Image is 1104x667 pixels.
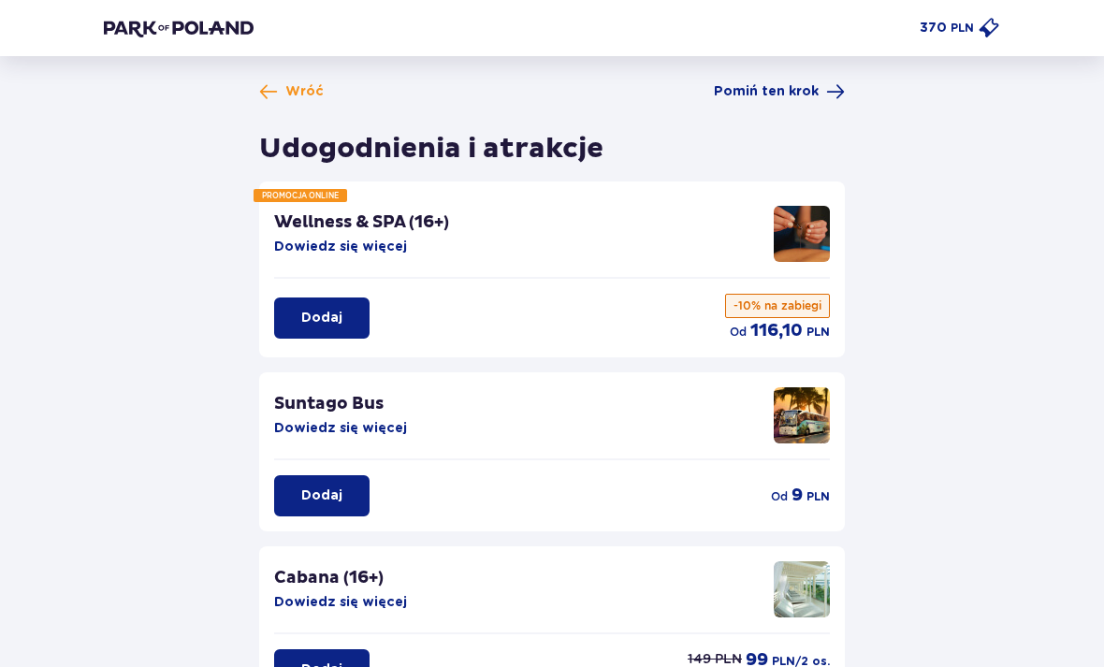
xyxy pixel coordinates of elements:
p: Cabana (16+) [274,567,384,589]
img: attraction [774,387,830,443]
button: Dowiedz się więcej [274,238,407,256]
span: Pomiń ten krok [714,82,819,101]
p: 9 [792,485,803,507]
button: Dodaj [274,297,370,339]
button: Dowiedz się więcej [274,419,407,438]
p: Dodaj [301,486,342,505]
p: od [730,324,747,341]
p: PLN [806,324,830,341]
img: Park of Poland logo [104,19,254,37]
img: attraction [774,206,830,262]
img: attraction [774,561,830,617]
button: Dodaj [274,475,370,516]
a: Pomiń ten krok [714,82,845,101]
p: -10% na zabiegi [725,294,830,318]
p: PLN [806,488,830,505]
p: Wellness & SPA (16+) [274,211,449,234]
div: PROMOCJA ONLINE [254,189,347,202]
p: PLN [951,20,974,36]
p: 370 [920,19,947,37]
span: Wróć [285,82,324,101]
h1: Udogodnienia i atrakcje [259,131,603,167]
button: Dowiedz się więcej [274,593,407,612]
p: Dodaj [301,309,342,327]
a: Wróć [259,82,324,101]
p: od [771,488,788,505]
p: Suntago Bus [274,393,384,415]
p: 116,10 [750,320,803,342]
